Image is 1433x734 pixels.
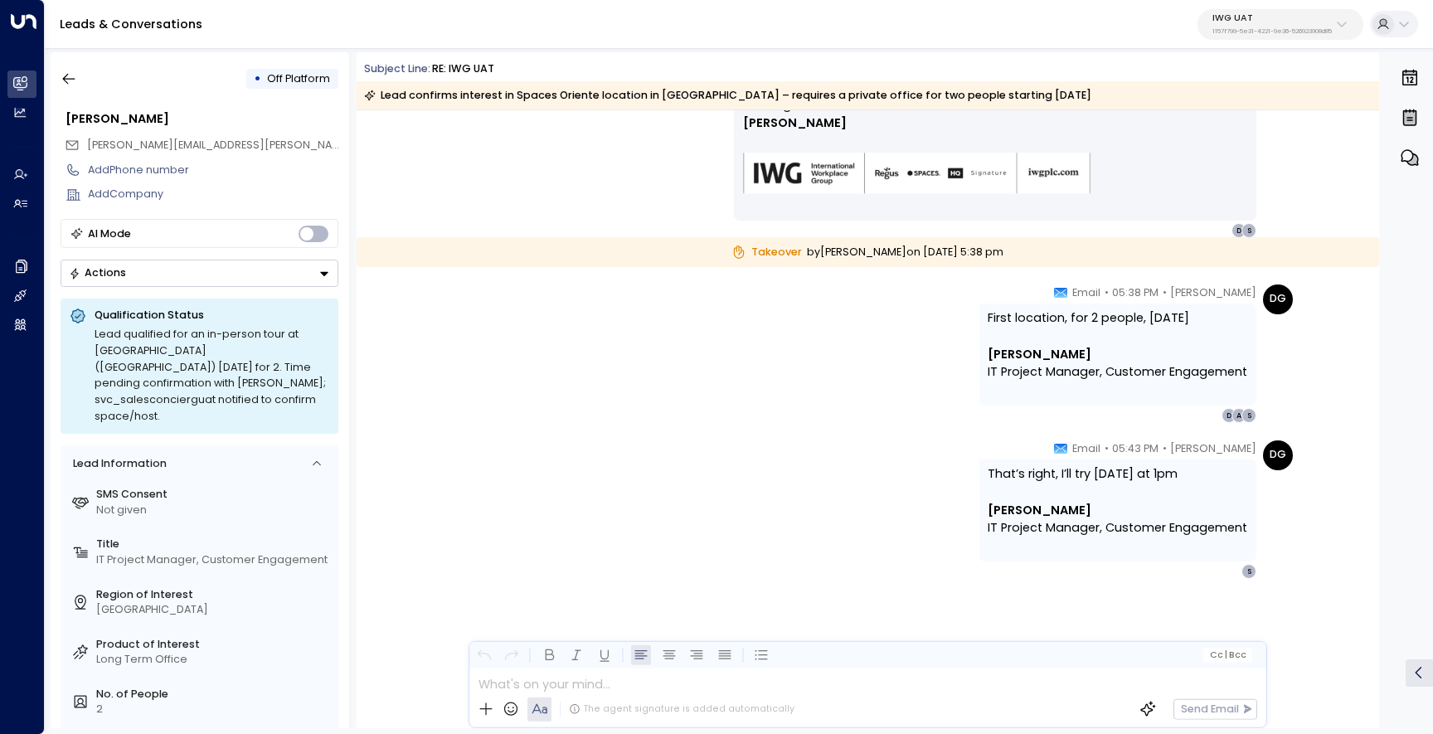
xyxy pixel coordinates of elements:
[502,645,522,666] button: Redo
[96,702,333,717] div: 2
[1112,284,1159,301] span: 05:38 PM
[95,308,329,323] p: Qualification Status
[87,138,439,152] span: [PERSON_NAME][EMAIL_ADDRESS][PERSON_NAME][DOMAIN_NAME]
[1241,223,1256,238] div: S
[988,309,1189,328] span: First location, for 2 people, [DATE]
[96,503,333,518] div: Not given
[1072,440,1100,457] span: Email
[364,87,1091,104] div: Lead confirms interest in Spaces Oriente location in [GEOGRAPHIC_DATA] – requires a private offic...
[69,266,126,280] div: Actions
[88,163,338,178] div: AddPhone number
[66,110,338,129] div: [PERSON_NAME]
[1197,9,1363,40] button: IWG UAT1157f799-5e31-4221-9e36-526923908d85
[432,61,494,77] div: RE: IWG UAT
[267,71,330,85] span: Off Platform
[96,587,333,603] label: Region of Interest
[743,114,847,133] span: [PERSON_NAME]
[569,702,794,716] div: The agent signature is added automatically
[988,519,1247,537] span: IT Project Manager, Customer Engagement
[1263,284,1293,314] div: DG
[96,687,333,702] label: No. of People
[61,260,338,287] div: Button group with a nested menu
[1212,13,1332,23] p: IWG UAT
[357,237,1379,268] div: by [PERSON_NAME] on [DATE] 5:38 pm
[1112,440,1159,457] span: 05:43 PM
[731,245,802,260] span: Takeover
[1163,284,1167,301] span: •
[95,326,329,425] div: Lead qualified for an in-person tour at [GEOGRAPHIC_DATA] ([GEOGRAPHIC_DATA]) [DATE] for 2. Time ...
[96,637,333,653] label: Product of Interest
[743,153,1091,195] img: AIorK4zU2Kz5WUNqa9ifSKC9jFH1hjwenjvh85X70KBOPduETvkeZu4OqG8oPuqbwvp3xfXcMQJCRtwYb-SG
[988,363,1247,382] span: IT Project Manager, Customer Engagement
[1241,564,1256,579] div: S
[988,346,1091,364] span: [PERSON_NAME]
[1212,28,1332,35] p: 1157f799-5e31-4221-9e36-526923908d85
[1170,440,1256,457] span: [PERSON_NAME]
[364,61,430,75] span: Subject Line:
[96,537,333,552] label: Title
[60,16,202,32] a: Leads & Conversations
[1209,650,1246,660] span: Cc Bcc
[1072,284,1100,301] span: Email
[1105,440,1109,457] span: •
[988,465,1178,484] span: That’s right, I’ll try [DATE] at 1pm
[96,487,333,503] label: SMS Consent
[988,502,1091,520] span: [PERSON_NAME]
[254,66,261,92] div: •
[1170,284,1256,301] span: [PERSON_NAME]
[1241,408,1256,423] div: S
[1105,284,1109,301] span: •
[87,138,338,153] span: Daniela.Guimaraes@iwgplc.com
[1231,408,1246,423] div: A
[1263,440,1293,470] div: DG
[96,652,333,668] div: Long Term Office
[474,645,494,666] button: Undo
[1203,648,1252,662] button: Cc|Bcc
[1231,223,1246,238] div: D
[96,602,333,618] div: [GEOGRAPHIC_DATA]
[96,552,333,568] div: IT Project Manager, Customer Engagement
[1222,408,1236,423] div: D
[743,96,1247,214] div: Signature
[1225,650,1227,660] span: |
[1163,440,1167,457] span: •
[88,226,131,242] div: AI Mode
[88,187,338,202] div: AddCompany
[67,456,166,472] div: Lead Information
[61,260,338,287] button: Actions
